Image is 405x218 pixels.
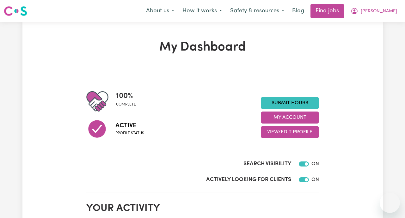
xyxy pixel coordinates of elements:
button: View/Edit Profile [261,126,319,138]
iframe: Button to launch messaging window [380,193,400,213]
span: complete [116,102,136,107]
label: Actively Looking for Clients [206,176,291,184]
span: Active [115,121,144,130]
a: Find jobs [310,4,344,18]
span: Profile status [115,130,144,136]
span: [PERSON_NAME] [361,8,397,15]
button: About us [142,4,178,18]
a: Blog [288,4,308,18]
button: Safety & resources [226,4,288,18]
span: ON [311,161,319,167]
h2: Your activity [86,203,319,215]
a: Careseekers logo [4,4,27,18]
label: Search Visibility [243,160,291,168]
img: Careseekers logo [4,5,27,17]
button: My Account [261,112,319,124]
a: Submit Hours [261,97,319,109]
button: How it works [178,4,226,18]
span: ON [311,177,319,182]
button: My Account [347,4,401,18]
div: Profile completeness: 100% [116,90,141,112]
h1: My Dashboard [86,40,319,55]
span: 100 % [116,90,136,102]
